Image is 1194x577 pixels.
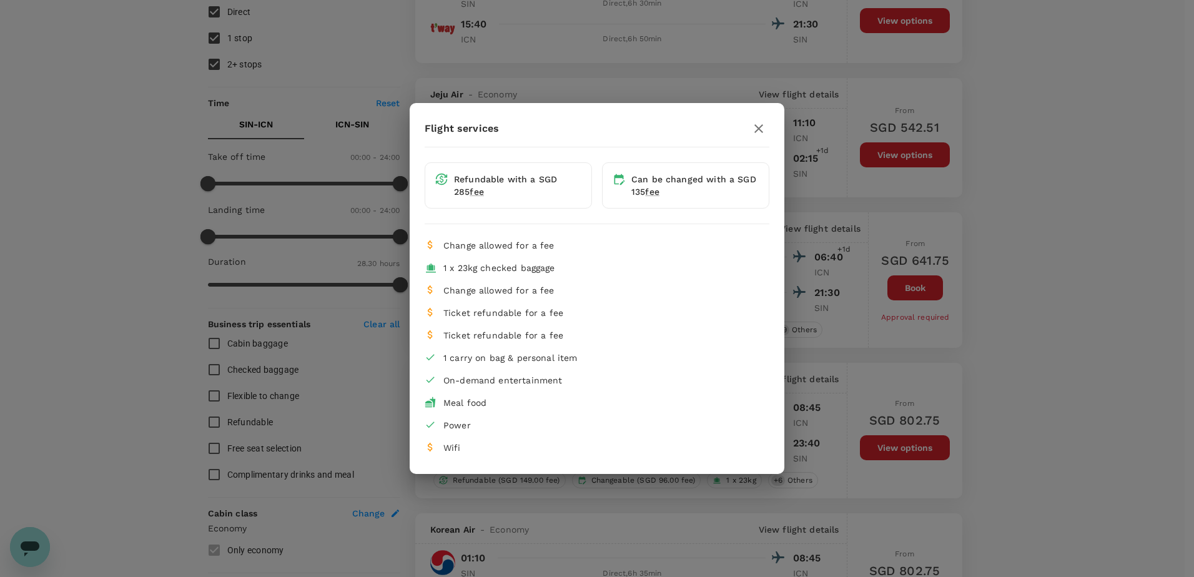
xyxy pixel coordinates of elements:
span: Wifi [443,443,461,453]
span: fee [645,187,659,197]
span: fee [470,187,483,197]
span: On-demand entertainment [443,375,562,385]
span: Ticket refundable for a fee [443,308,563,318]
span: Change allowed for a fee [443,285,555,295]
span: Change allowed for a fee [443,240,555,250]
span: 1 carry on bag & personal item [443,353,578,363]
span: Power [443,420,471,430]
span: 1 x 23kg checked baggage [443,263,555,273]
span: Meal food [443,398,486,408]
div: Refundable with a SGD 285 [454,173,581,198]
div: Can be changed with a SGD 135 [631,173,759,198]
span: Ticket refundable for a fee [443,330,563,340]
p: Flight services [425,121,499,136]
